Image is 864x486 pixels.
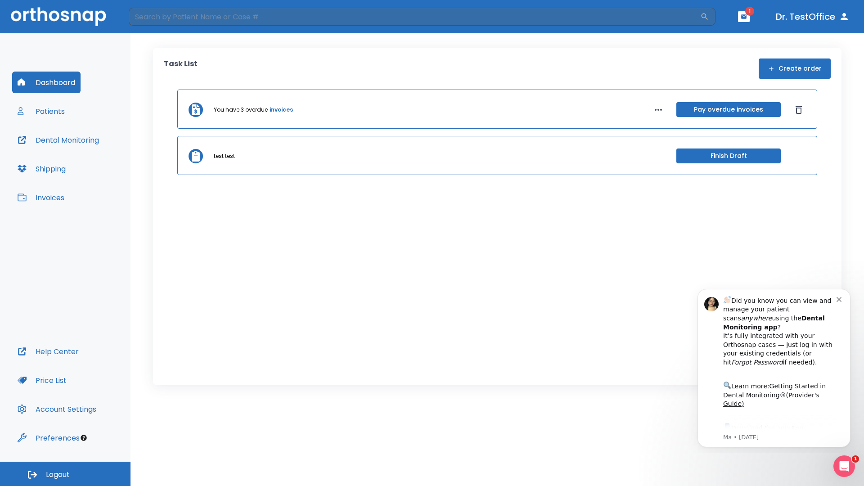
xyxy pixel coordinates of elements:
[12,369,72,391] button: Price List
[80,434,88,442] div: Tooltip anchor
[852,455,859,463] span: 1
[759,58,831,79] button: Create order
[11,7,106,26] img: Orthosnap
[684,281,864,453] iframe: Intercom notifications message
[833,455,855,477] iframe: Intercom live chat
[39,141,153,187] div: Download the app: | ​ Let us know if you need help getting started!
[12,100,70,122] button: Patients
[39,153,153,161] p: Message from Ma, sent 7w ago
[129,8,700,26] input: Search by Patient Name or Case #
[676,148,781,163] button: Finish Draft
[772,9,853,25] button: Dr. TestOffice
[12,187,70,208] button: Invoices
[39,144,119,160] a: App Store
[214,106,268,114] p: You have 3 overdue
[792,103,806,117] button: Dismiss
[164,58,198,79] p: Task List
[676,102,781,117] button: Pay overdue invoices
[153,14,160,21] button: Dismiss notification
[270,106,293,114] a: invoices
[745,7,754,16] span: 1
[12,341,84,362] button: Help Center
[214,152,235,160] p: test test
[12,398,102,420] button: Account Settings
[12,427,85,449] button: Preferences
[46,470,70,480] span: Logout
[12,158,71,180] button: Shipping
[12,129,104,151] button: Dental Monitoring
[12,72,81,93] button: Dashboard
